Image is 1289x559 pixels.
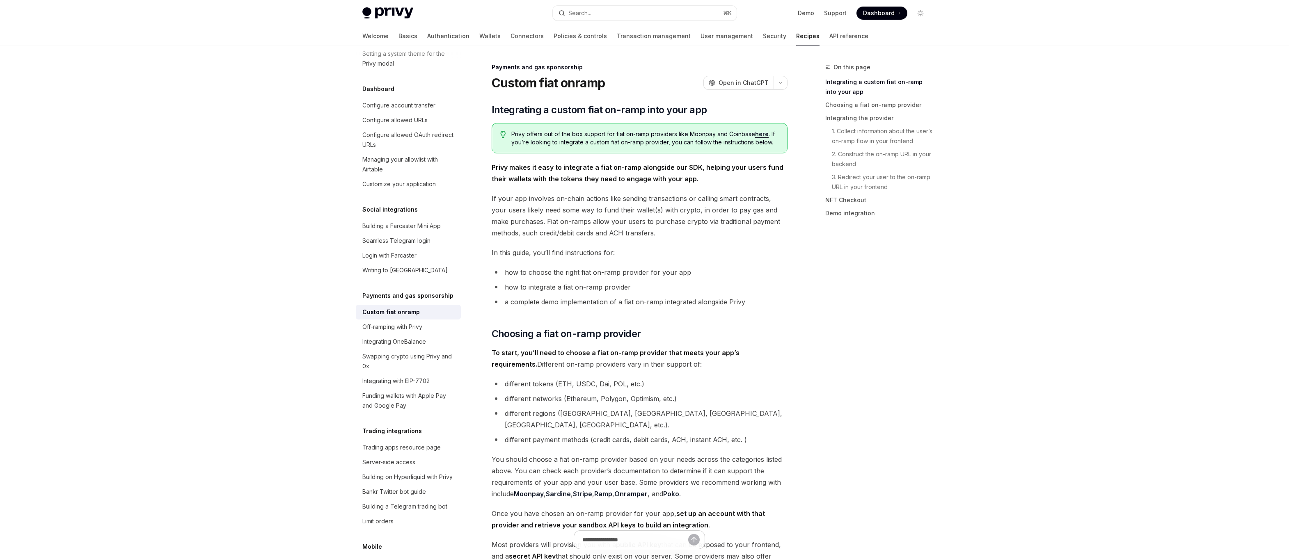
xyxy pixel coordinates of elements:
a: Configure account transfer [356,98,461,113]
div: Payments and gas sponsorship [492,63,788,71]
a: Demo integration [825,207,934,220]
a: Building a Farcaster Mini App [356,219,461,233]
a: Dashboard [856,7,907,20]
span: You should choose a fiat on-ramp provider based on your needs across the categories listed above.... [492,454,788,500]
button: Toggle dark mode [914,7,927,20]
li: different networks (Ethereum, Polygon, Optimism, etc.) [492,393,788,404]
a: Policies & controls [554,26,607,46]
a: Server-side access [356,455,461,470]
div: Server-side access [362,457,415,467]
span: ⌘ K [723,10,732,16]
div: Login with Farcaster [362,251,417,260]
a: Swapping crypto using Privy and 0x [356,349,461,374]
span: Integrating a custom fiat on-ramp into your app [492,103,707,116]
div: Customize your application [362,179,436,189]
a: Custom fiat onramp [356,305,461,319]
div: Search... [568,8,591,18]
a: API reference [829,26,868,46]
a: Limit orders [356,514,461,529]
a: Basics [398,26,417,46]
a: Bankr Twitter bot guide [356,484,461,499]
svg: Tip [500,131,506,138]
a: Ramp [594,490,612,498]
div: Integrating with EIP-7702 [362,376,430,386]
a: Recipes [796,26,820,46]
div: Seamless Telegram login [362,236,430,246]
a: Funding wallets with Apple Pay and Google Pay [356,388,461,413]
div: Custom fiat onramp [362,307,420,317]
div: Building on Hyperliquid with Privy [362,472,453,482]
h5: Trading integrations [362,426,422,436]
span: Dashboard [863,9,895,17]
a: Building a Telegram trading bot [356,499,461,514]
a: 2. Construct the on-ramp URL in your backend [825,148,934,171]
button: Open in ChatGPT [703,76,774,90]
a: Welcome [362,26,389,46]
a: 1. Collect information about the user’s on-ramp flow in your frontend [825,125,934,148]
a: Customize your application [356,177,461,192]
div: Bankr Twitter bot guide [362,487,426,497]
a: Managing your allowlist with Airtable [356,152,461,177]
h1: Custom fiat onramp [492,75,605,90]
div: Off-ramping with Privy [362,322,422,332]
a: Security [763,26,786,46]
li: how to choose the right fiat on-ramp provider for your app [492,267,788,278]
div: Integrating OneBalance [362,337,426,347]
a: Configure allowed OAuth redirect URLs [356,128,461,152]
a: Integrating the provider [825,112,934,125]
a: Configure allowed URLs [356,113,461,128]
h5: Mobile [362,542,382,552]
a: Sardine [546,490,571,498]
span: On this page [833,62,870,72]
button: Open search [553,6,737,21]
div: Swapping crypto using Privy and 0x [362,351,456,371]
a: Building on Hyperliquid with Privy [356,470,461,484]
a: Seamless Telegram login [356,233,461,248]
h5: Dashboard [362,84,394,94]
div: Limit orders [362,516,394,526]
span: If your app involves on-chain actions like sending transactions or calling smart contracts, your ... [492,193,788,239]
a: Poko [663,490,679,498]
strong: Privy makes it easy to integrate a fiat on-ramp alongside our SDK, helping your users fund their ... [492,163,783,183]
a: Integrating with EIP-7702 [356,374,461,388]
a: Moonpay [514,490,544,498]
a: Trading apps resource page [356,440,461,455]
div: Configure allowed OAuth redirect URLs [362,130,456,150]
li: different tokens (ETH, USDC, Dai, POL, etc.) [492,378,788,390]
a: NFT Checkout [825,194,934,207]
div: Building a Farcaster Mini App [362,221,441,231]
button: Send message [688,534,700,545]
div: Building a Telegram trading bot [362,502,447,511]
li: different payment methods (credit cards, debit cards, ACH, instant ACH, etc. ) [492,434,788,445]
a: Login with Farcaster [356,248,461,263]
span: Open in ChatGPT [719,79,769,87]
a: here [755,130,769,138]
div: Managing your allowlist with Airtable [362,155,456,174]
a: Integrating a custom fiat on-ramp into your app [825,75,934,98]
div: Configure allowed URLs [362,115,428,125]
input: Ask a question... [582,531,688,549]
li: different regions ([GEOGRAPHIC_DATA], [GEOGRAPHIC_DATA], [GEOGRAPHIC_DATA], [GEOGRAPHIC_DATA], [G... [492,408,788,431]
div: Trading apps resource page [362,443,441,452]
a: Writing to [GEOGRAPHIC_DATA] [356,263,461,278]
li: how to integrate a fiat on-ramp provider [492,281,788,293]
a: 3. Redirect your user to the on-ramp URL in your frontend [825,171,934,194]
div: Configure account transfer [362,100,435,110]
img: light logo [362,7,413,19]
div: Funding wallets with Apple Pay and Google Pay [362,391,456,411]
a: Stripe [573,490,592,498]
span: Once you have chosen an on-ramp provider for your app, . [492,508,788,531]
a: User management [701,26,753,46]
div: Writing to [GEOGRAPHIC_DATA] [362,265,448,275]
h5: Social integrations [362,205,418,214]
strong: To start, you’ll need to choose a fiat on-ramp provider that meets your app’s requirements. [492,349,740,368]
a: Demo [798,9,814,17]
span: Choosing a fiat on-ramp provider [492,327,641,340]
a: Transaction management [617,26,691,46]
a: Onramper [614,490,648,498]
span: Different on-ramp providers vary in their support of: [492,347,788,370]
a: Off-ramping with Privy [356,319,461,334]
span: In this guide, you’ll find instructions for: [492,247,788,258]
li: a complete demo implementation of a fiat on-ramp integrated alongside Privy [492,296,788,308]
a: Choosing a fiat on-ramp provider [825,98,934,112]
